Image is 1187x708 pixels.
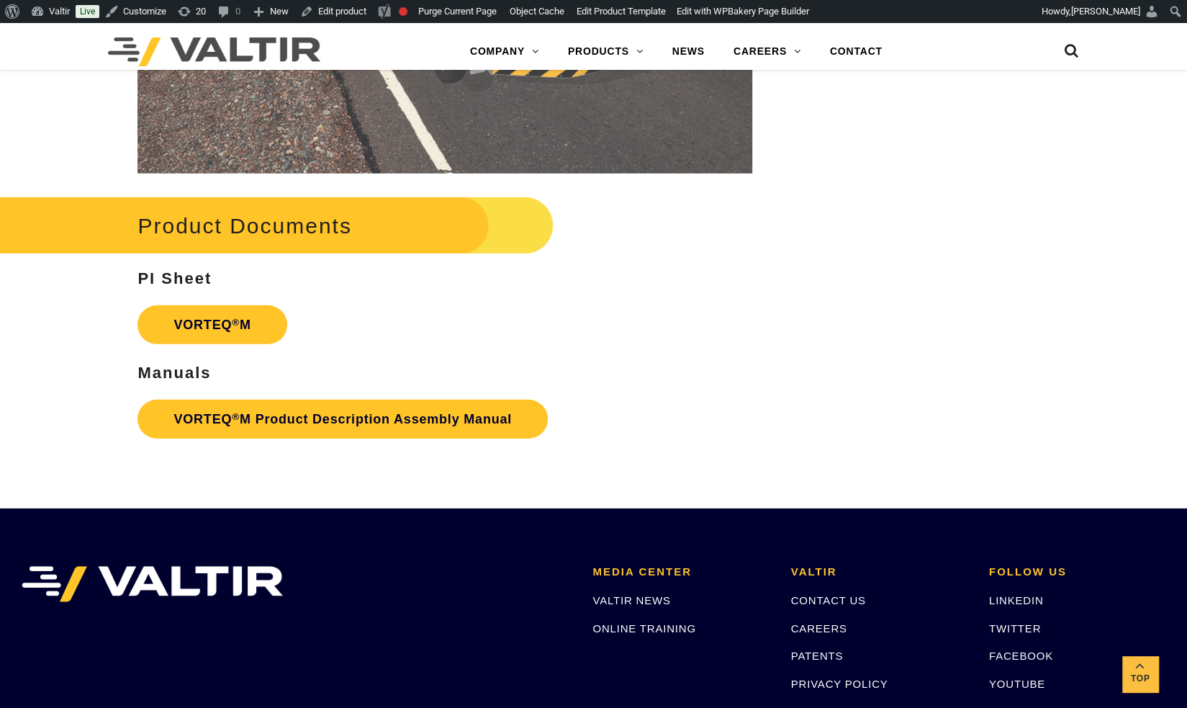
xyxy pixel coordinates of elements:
[1071,6,1140,17] span: [PERSON_NAME]
[658,37,719,66] a: NEWS
[137,269,212,287] strong: PI Sheet
[592,566,769,578] h2: MEDIA CENTER
[989,594,1044,606] a: LINKEDIN
[719,37,816,66] a: CAREERS
[22,566,283,602] img: VALTIR
[989,678,1045,690] a: YOUTUBE
[989,622,1041,635] a: TWITTER
[791,566,967,578] h2: VALTIR
[791,678,888,690] a: PRIVACY POLICY
[554,37,658,66] a: PRODUCTS
[399,7,407,16] div: Focus keyphrase not set
[989,650,1053,662] a: FACEBOOK
[137,400,548,439] a: VORTEQ®M Product Description Assembly Manual
[137,305,286,344] a: VORTEQ®M
[232,411,240,422] sup: ®
[137,364,211,382] strong: Manuals
[1122,656,1158,692] a: Top
[989,566,1165,578] h2: FOLLOW US
[791,622,847,635] a: CAREERS
[791,594,866,606] a: CONTACT US
[1122,671,1158,687] span: Top
[76,5,99,18] a: Live
[456,37,554,66] a: COMPANY
[791,650,844,662] a: PATENTS
[232,317,240,328] sup: ®
[816,37,897,66] a: CONTACT
[592,594,670,606] a: VALTIR NEWS
[108,37,320,66] img: Valtir
[592,622,695,635] a: ONLINE TRAINING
